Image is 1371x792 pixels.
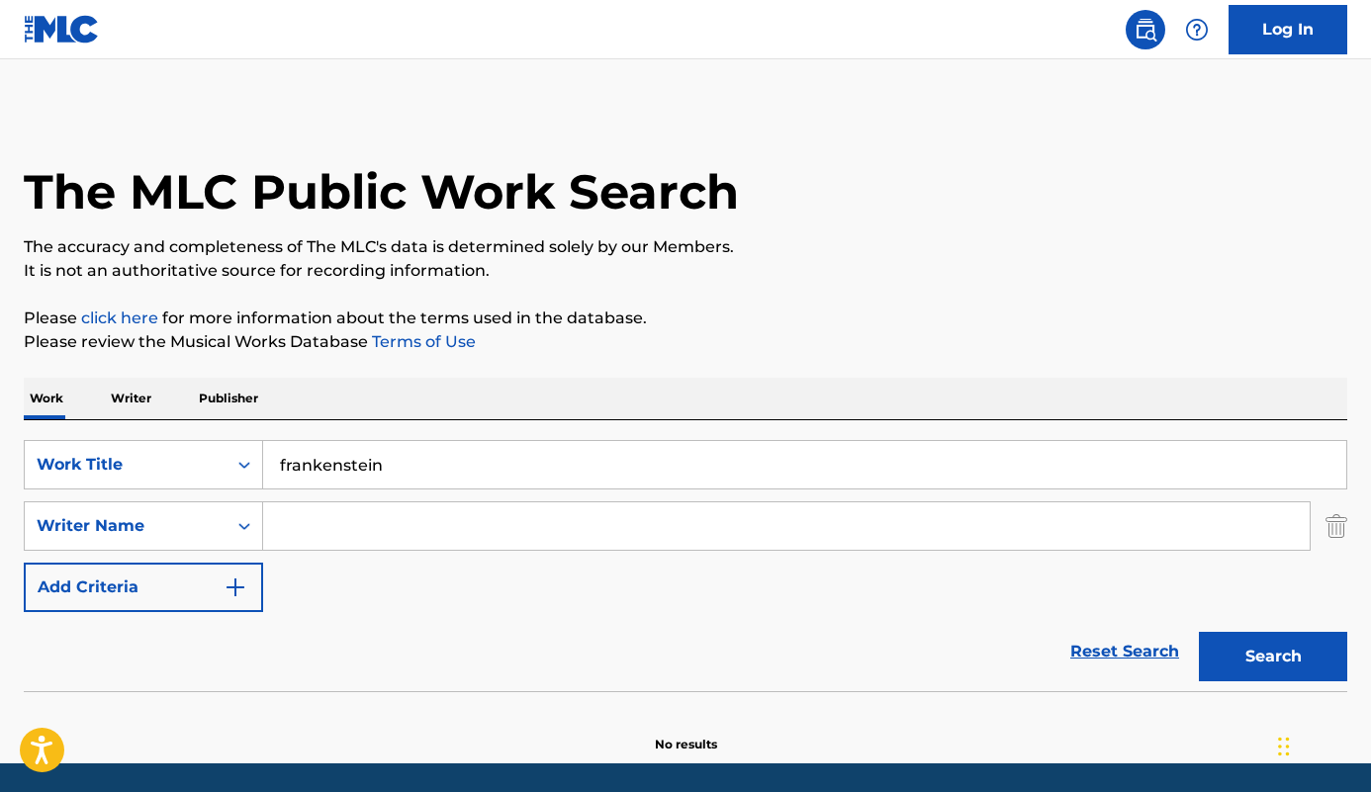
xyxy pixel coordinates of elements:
[24,162,739,221] h1: The MLC Public Work Search
[655,712,717,753] p: No results
[24,378,69,419] p: Work
[1177,10,1217,49] div: Help
[1272,697,1371,792] iframe: Chat Widget
[24,440,1347,691] form: Search Form
[1185,18,1209,42] img: help
[1278,717,1290,776] div: Drag
[37,514,215,538] div: Writer Name
[24,259,1347,283] p: It is not an authoritative source for recording information.
[1126,10,1165,49] a: Public Search
[24,15,100,44] img: MLC Logo
[24,330,1347,354] p: Please review the Musical Works Database
[224,575,247,599] img: 9d2ae6d4665cec9f34b9.svg
[81,308,158,327] a: click here
[193,378,264,419] p: Publisher
[368,332,476,351] a: Terms of Use
[105,378,157,419] p: Writer
[24,563,263,612] button: Add Criteria
[1199,632,1347,681] button: Search
[24,235,1347,259] p: The accuracy and completeness of The MLC's data is determined solely by our Members.
[1060,630,1189,673] a: Reset Search
[37,453,215,477] div: Work Title
[1325,501,1347,551] img: Delete Criterion
[1134,18,1157,42] img: search
[24,307,1347,330] p: Please for more information about the terms used in the database.
[1229,5,1347,54] a: Log In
